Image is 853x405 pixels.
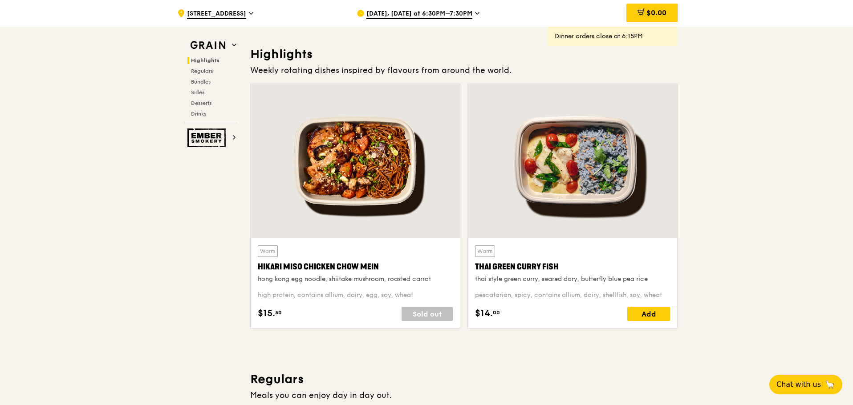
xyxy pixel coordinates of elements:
span: Drinks [191,111,206,117]
div: thai style green curry, seared dory, butterfly blue pea rice [475,275,670,284]
div: Hikari Miso Chicken Chow Mein [258,261,453,273]
span: $15. [258,307,275,320]
img: Grain web logo [187,37,228,53]
span: Sides [191,89,204,96]
span: Highlights [191,57,219,64]
span: 00 [493,309,500,316]
div: pescatarian, spicy, contains allium, dairy, shellfish, soy, wheat [475,291,670,300]
span: $14. [475,307,493,320]
span: [STREET_ADDRESS] [187,9,246,19]
span: 50 [275,309,282,316]
div: Add [627,307,670,321]
span: Chat with us [776,379,821,390]
div: Dinner orders close at 6:15PM [555,32,670,41]
h3: Highlights [250,46,678,62]
span: [DATE], [DATE] at 6:30PM–7:30PM [366,9,472,19]
img: Ember Smokery web logo [187,128,228,147]
div: Thai Green Curry Fish [475,261,670,273]
span: Regulars [191,68,213,74]
span: Desserts [191,100,211,106]
div: hong kong egg noodle, shiitake mushroom, roasted carrot [258,275,453,284]
div: Warm [258,245,278,257]
span: $0.00 [646,8,666,17]
div: Weekly rotating dishes inspired by flavours from around the world. [250,64,678,76]
h3: Regulars [250,371,678,387]
div: Sold out [402,307,453,321]
span: Bundles [191,79,211,85]
div: Warm [475,245,495,257]
span: 🦙 [825,379,835,390]
div: Meals you can enjoy day in day out. [250,389,678,401]
button: Chat with us🦙 [769,375,842,394]
div: high protein, contains allium, dairy, egg, soy, wheat [258,291,453,300]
